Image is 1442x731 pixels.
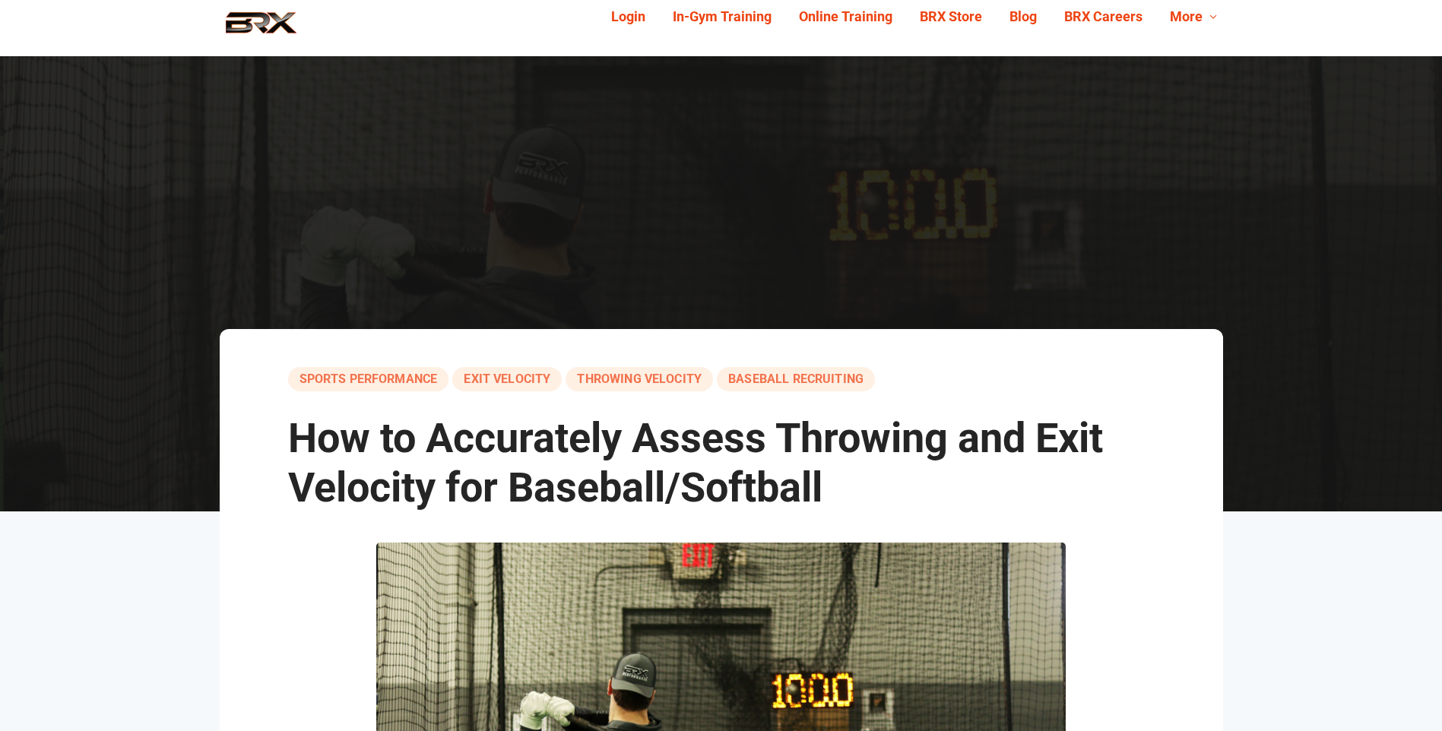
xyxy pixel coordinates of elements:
[659,5,785,29] a: In-Gym Training
[597,5,659,29] a: Login
[452,367,562,391] a: Exit Velocity
[566,367,713,391] a: Throwing Velocity
[288,367,449,391] a: sports performance
[288,367,1155,391] div: , , ,
[996,5,1051,29] a: Blog
[586,5,1231,29] div: Navigation Menu
[717,367,875,391] a: Baseball Recruiting
[906,5,996,29] a: BRX Store
[1156,5,1231,29] a: More
[288,414,1103,511] span: How to Accurately Assess Throwing and Exit Velocity for Baseball/Softball
[1051,5,1156,29] a: BRX Careers
[211,11,311,45] img: BRX Performance
[785,5,906,29] a: Online Training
